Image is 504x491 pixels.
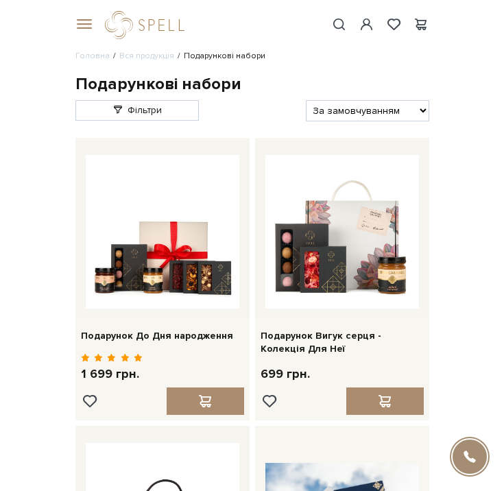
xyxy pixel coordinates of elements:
li: Подарункові набори [174,50,265,62]
a: Подарунок До Дня народження [81,330,244,342]
a: Фільтри [75,100,199,121]
a: logo [105,11,191,39]
p: 699 грн. [261,366,310,382]
a: Вся продукція [119,51,174,61]
a: Подарунок Вигук серця - Колекція Для Неї [261,330,424,355]
h1: Подарункові набори [75,73,429,95]
a: Головна [75,51,110,61]
p: 1 699 грн. [81,366,143,382]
